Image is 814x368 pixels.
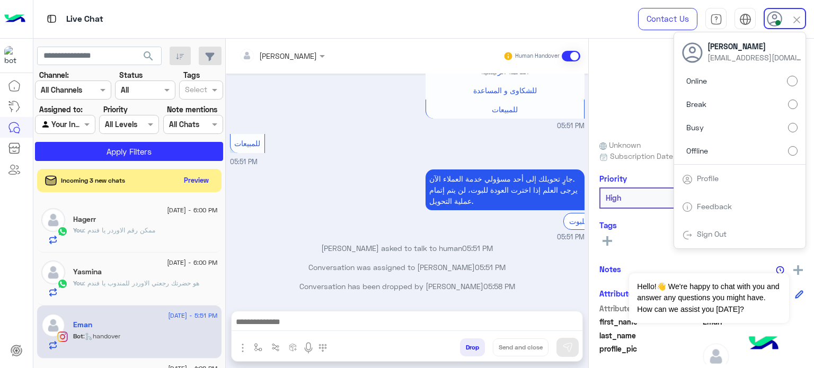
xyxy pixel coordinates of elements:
img: close [791,14,803,26]
h6: Notes [599,264,621,274]
button: search [136,47,162,69]
span: search [142,50,155,62]
small: Human Handover [515,52,560,60]
img: WhatsApp [57,279,68,289]
img: WhatsApp [57,226,68,237]
h5: Yasmina [73,267,102,276]
button: Send and close [493,338,548,356]
span: 05:51 PM [557,232,585,243]
img: defaultAdmin.png [41,208,65,232]
label: Channel: [39,69,69,80]
span: للمبيعات [492,105,518,114]
p: [PERSON_NAME] asked to talk to human [230,243,585,254]
span: [DATE] - 6:00 PM [167,205,217,215]
img: send message [562,342,573,353]
span: profile_pic [599,343,701,367]
input: Busy [788,123,798,132]
img: make a call [318,344,327,352]
span: Offline [686,145,708,156]
img: add [793,265,803,275]
span: 05:51 PM [230,158,258,166]
span: 05:51 PM [475,263,506,272]
span: Incoming 3 new chats [61,176,125,185]
img: send attachment [236,342,249,354]
span: للشكاوى و المساعدة [473,86,537,95]
h6: Attributes [599,289,637,298]
label: Note mentions [167,104,217,115]
span: Subscription Date : [DATE] [610,150,702,161]
input: Offline [788,146,798,156]
span: last_name [599,330,701,341]
a: tab [705,8,727,30]
span: first_name [599,316,701,327]
label: Assigned to: [39,104,83,115]
img: Logo [4,8,25,30]
h5: Eman [73,320,92,329]
img: tab [682,230,693,240]
span: [DATE] - 6:00 PM [167,258,217,267]
img: hulul-logo.png [745,326,782,363]
button: Trigger scenario [267,338,285,356]
div: Select [183,84,207,97]
span: 05:58 PM [483,282,515,291]
img: Trigger scenario [271,343,280,352]
p: Conversation was assigned to [PERSON_NAME] [230,262,585,273]
button: create order [285,338,302,356]
img: create order [289,343,297,352]
img: tab [710,13,722,25]
p: Conversation has been dropped by [PERSON_NAME] [230,281,585,292]
button: select flow [250,338,267,356]
a: Sign Out [697,229,727,238]
button: Drop [460,338,485,356]
h6: Priority [599,174,627,183]
span: : handover [83,332,120,340]
span: Attribute Name [599,303,701,314]
input: Break [788,100,798,109]
img: tab [682,202,693,212]
img: tab [682,174,693,185]
input: Online [787,76,798,86]
img: 919860931428189 [4,46,23,65]
button: Preview [180,173,214,188]
h6: Tags [599,220,803,230]
span: Online [686,75,707,86]
label: Tags [183,69,200,80]
a: Feedback [697,202,732,211]
span: [EMAIL_ADDRESS][DOMAIN_NAME] [707,52,803,63]
label: Priority [103,104,128,115]
span: Busy [686,122,704,133]
p: Live Chat [66,12,103,26]
span: [DATE] - 5:51 PM [168,311,217,320]
span: ممكن رقم الاوردر يا فندم [84,226,155,234]
a: Contact Us [638,8,697,30]
span: Hello!👋 We're happy to chat with you and answer any questions you might have. How can we assist y... [629,273,789,323]
span: You [73,279,84,287]
span: You [73,226,84,234]
img: defaultAdmin.png [41,261,65,284]
img: defaultAdmin.png [41,313,65,337]
span: 05:51 PM [462,244,493,253]
img: Instagram [57,331,68,342]
button: Apply Filters [35,142,223,161]
p: 20/8/2025, 5:51 PM [426,169,585,210]
span: Unknown [599,139,641,150]
h5: Hagerr [73,215,96,224]
span: 05:51 PM [557,121,585,131]
span: للمبيعات [234,139,260,148]
label: Status [119,69,143,80]
img: send voice note [302,342,315,354]
span: [PERSON_NAME] [707,41,803,52]
a: Profile [697,174,719,183]
img: tab [45,12,58,25]
img: tab [739,13,751,25]
span: القائمة الرئيسية [481,67,529,76]
span: Bot [73,332,83,340]
img: select flow [254,343,262,352]
span: هو حضرتك رجعتي الاوردر للمندوب يا فندم [84,279,199,287]
span: Break [686,98,706,110]
div: العودة للبوت [563,213,614,229]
